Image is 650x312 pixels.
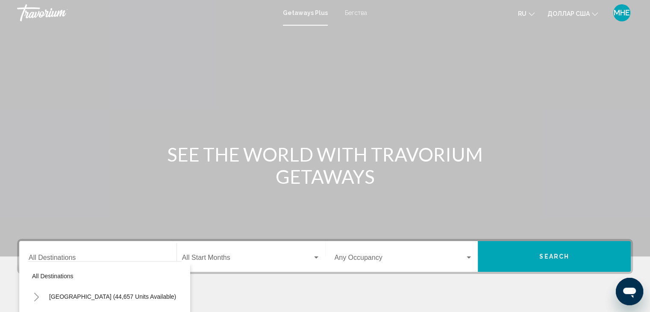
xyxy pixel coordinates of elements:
span: [GEOGRAPHIC_DATA] (44,657 units available) [49,293,176,300]
a: Getaways Plus [283,9,328,16]
button: Search [478,241,631,272]
a: Бегства [345,9,367,16]
a: Травориум [17,4,274,21]
div: Виджет поиска [19,241,631,272]
span: Search [539,253,569,260]
span: All destinations [32,273,74,280]
font: доллар США [547,10,590,17]
button: Изменить валюту [547,7,598,20]
button: All destinations [28,266,182,286]
h1: SEE THE WORLD WITH TRAVORIUM GETAWAYS [165,143,485,188]
button: Изменить язык [518,7,535,20]
button: Меню пользователя [611,4,633,22]
font: ru [518,10,526,17]
button: [GEOGRAPHIC_DATA] (44,657 units available) [45,287,180,306]
button: Toggle United States (44,657 units available) [28,288,45,305]
font: МНЕ [614,8,630,17]
iframe: Кнопка запуска окна обмена сообщениями [616,278,643,305]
